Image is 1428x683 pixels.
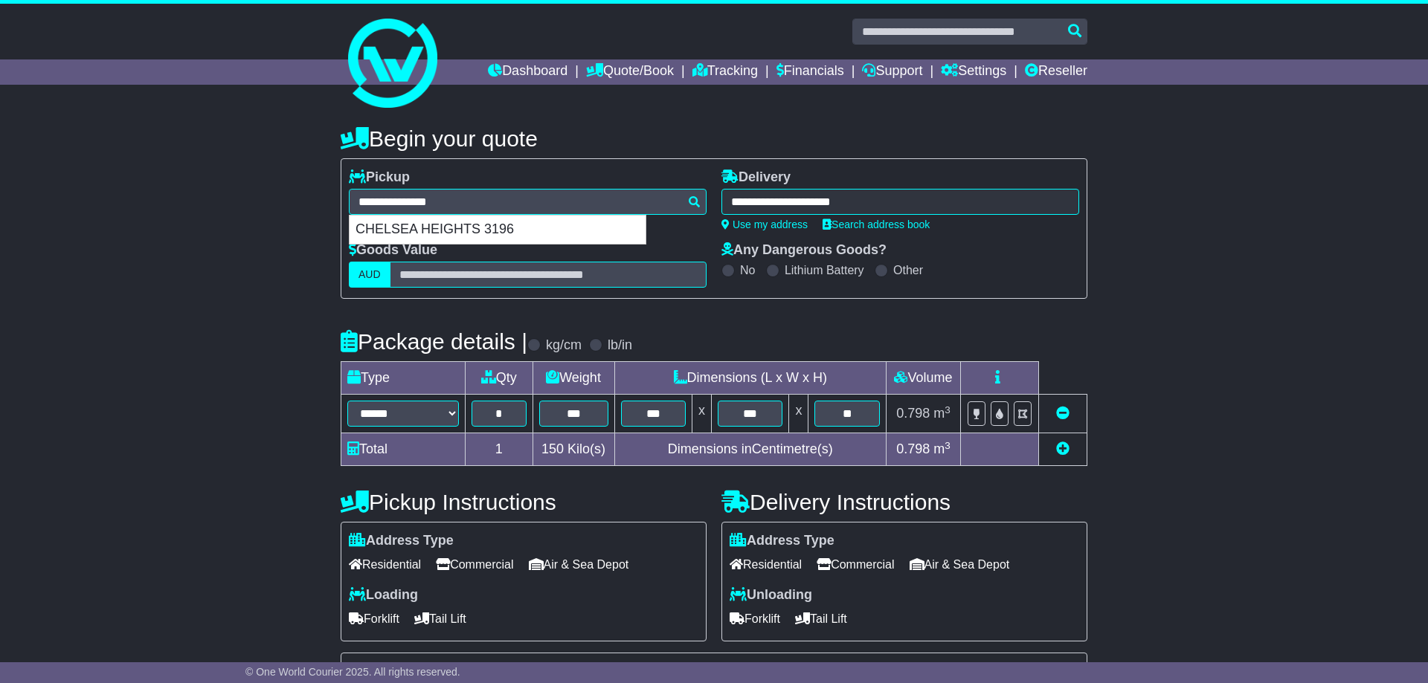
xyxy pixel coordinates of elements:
[608,337,632,354] label: lb/in
[349,587,418,603] label: Loading
[692,59,758,85] a: Tracking
[896,441,930,456] span: 0.798
[910,553,1010,576] span: Air & Sea Depot
[341,362,466,395] td: Type
[776,59,844,85] a: Financials
[823,219,930,230] a: Search address book
[785,263,864,277] label: Lithium Battery
[1025,59,1087,85] a: Reseller
[341,329,527,354] h4: Package details |
[541,441,564,456] span: 150
[488,59,567,85] a: Dashboard
[945,404,951,415] sup: 3
[721,219,808,230] a: Use my address
[862,59,922,85] a: Support
[349,533,454,549] label: Address Type
[546,337,582,354] label: kg/cm
[945,440,951,451] sup: 3
[896,406,930,421] span: 0.798
[941,59,1006,85] a: Settings
[730,533,834,549] label: Address Type
[436,553,513,576] span: Commercial
[245,666,460,678] span: © One World Courier 2025. All rights reserved.
[341,490,707,514] h4: Pickup Instructions
[466,433,533,466] td: 1
[730,553,802,576] span: Residential
[730,607,780,630] span: Forklift
[789,395,808,433] td: x
[1056,441,1070,456] a: Add new item
[586,59,674,85] a: Quote/Book
[614,433,886,466] td: Dimensions in Centimetre(s)
[533,433,614,466] td: Kilo(s)
[1056,406,1070,421] a: Remove this item
[466,362,533,395] td: Qty
[740,263,755,277] label: No
[349,169,410,186] label: Pickup
[795,607,847,630] span: Tail Lift
[730,587,812,603] label: Unloading
[529,553,629,576] span: Air & Sea Depot
[893,263,923,277] label: Other
[350,216,646,244] div: CHELSEA HEIGHTS 3196
[533,362,614,395] td: Weight
[886,362,960,395] td: Volume
[414,607,466,630] span: Tail Lift
[721,242,887,259] label: Any Dangerous Goods?
[721,490,1087,514] h4: Delivery Instructions
[349,553,421,576] span: Residential
[349,607,399,630] span: Forklift
[933,406,951,421] span: m
[341,433,466,466] td: Total
[614,362,886,395] td: Dimensions (L x W x H)
[349,262,390,288] label: AUD
[341,126,1087,151] h4: Begin your quote
[721,169,791,186] label: Delivery
[817,553,894,576] span: Commercial
[933,441,951,456] span: m
[349,242,437,259] label: Goods Value
[692,395,712,433] td: x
